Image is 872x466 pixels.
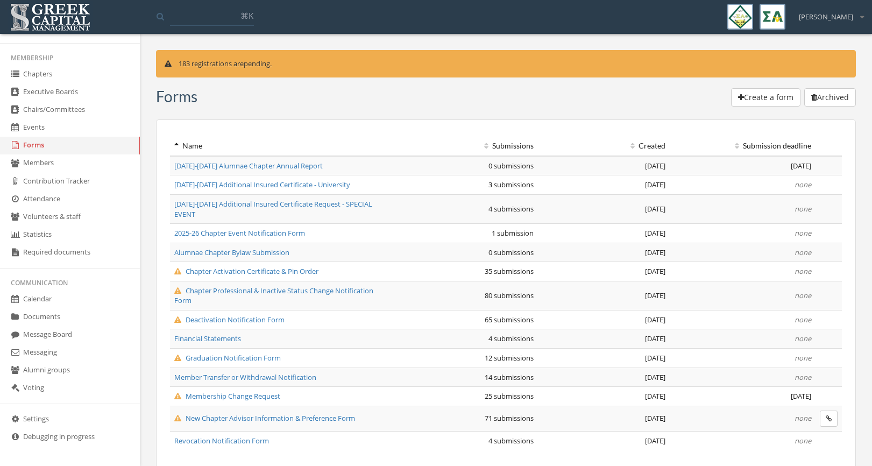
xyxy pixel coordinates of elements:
[485,266,534,276] span: 35 submissions
[795,180,811,189] em: none
[485,353,534,363] span: 12 submissions
[670,387,816,406] td: [DATE]
[174,228,305,238] a: 2025-26 Chapter Event Notification Form
[538,175,670,195] td: [DATE]
[156,50,856,77] div: are pending.
[538,262,670,281] td: [DATE]
[174,315,285,324] a: Deactivation Notification Form
[538,281,670,310] td: [DATE]
[174,436,269,446] a: Revocation Notification Form
[731,88,800,107] button: Create a form
[393,136,538,156] th: Submissions
[174,353,281,363] a: Graduation Notification Form
[795,266,811,276] em: none
[174,199,372,219] a: [DATE]-[DATE] Additional Insured Certificate Request - SPECIAL EVENT
[488,248,534,257] span: 0 submissions
[792,4,864,22] div: [PERSON_NAME]
[174,180,350,189] a: [DATE]-[DATE] Additional Insured Certificate - University
[538,136,670,156] th: Created
[240,10,253,21] span: ⌘K
[795,315,811,324] em: none
[170,136,393,156] th: Name
[174,266,318,276] a: Chapter Activation Certificate & Pin Order
[492,228,534,238] span: 1 submission
[179,59,232,68] span: 183 registrations
[488,436,534,446] span: 4 submissions
[174,334,241,343] a: Financial Statements
[670,136,816,156] th: Submission deadline
[174,391,280,401] a: Membership Change Request
[538,224,670,243] td: [DATE]
[670,156,816,175] td: [DATE]
[538,156,670,175] td: [DATE]
[488,161,534,171] span: 0 submissions
[174,372,316,382] a: Member Transfer or Withdrawal Notification
[538,406,670,431] td: [DATE]
[538,349,670,368] td: [DATE]
[795,248,811,257] em: none
[538,329,670,349] td: [DATE]
[485,315,534,324] span: 65 submissions
[174,413,355,423] a: New Chapter Advisor Information & Preference Form
[795,291,811,300] em: none
[485,391,534,401] span: 25 submissions
[485,372,534,382] span: 14 submissions
[795,204,811,214] em: none
[174,248,289,257] a: Alumnae Chapter Bylaw Submission
[795,413,811,423] em: none
[795,228,811,238] em: none
[156,88,197,105] h3: Form s
[804,88,856,107] button: Archived
[485,413,534,423] span: 71 submissions
[795,353,811,363] em: none
[795,436,811,446] em: none
[799,12,853,22] span: [PERSON_NAME]
[538,368,670,387] td: [DATE]
[538,243,670,262] td: [DATE]
[795,334,811,343] em: none
[174,286,373,306] a: Chapter Professional & Inactive Status Change Notification Form
[538,310,670,329] td: [DATE]
[795,372,811,382] em: none
[488,180,534,189] span: 3 submissions
[488,334,534,343] span: 4 submissions
[538,387,670,406] td: [DATE]
[538,431,670,450] td: [DATE]
[488,204,534,214] span: 4 submissions
[174,161,323,171] a: [DATE]-[DATE] Alumnae Chapter Annual Report
[485,291,534,300] span: 80 submissions
[538,194,670,223] td: [DATE]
